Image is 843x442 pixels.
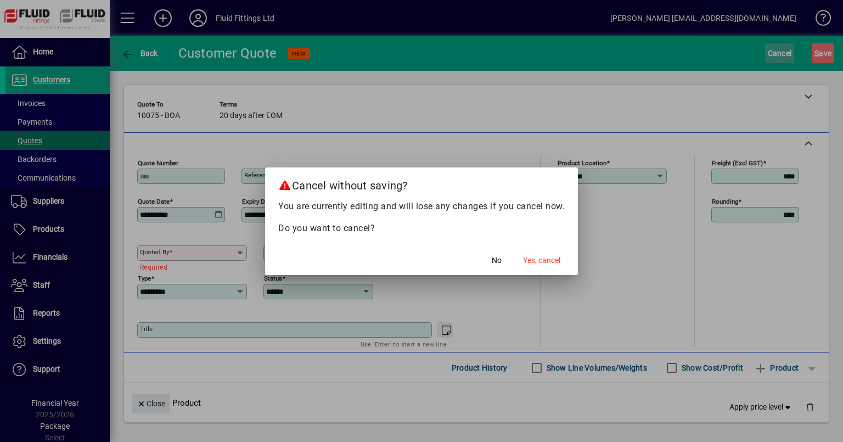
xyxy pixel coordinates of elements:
p: You are currently editing and will lose any changes if you cancel now. [278,200,565,213]
button: No [479,251,514,271]
span: No [492,255,502,266]
button: Yes, cancel [519,251,565,271]
p: Do you want to cancel? [278,222,565,235]
h2: Cancel without saving? [265,167,578,199]
span: Yes, cancel [523,255,560,266]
